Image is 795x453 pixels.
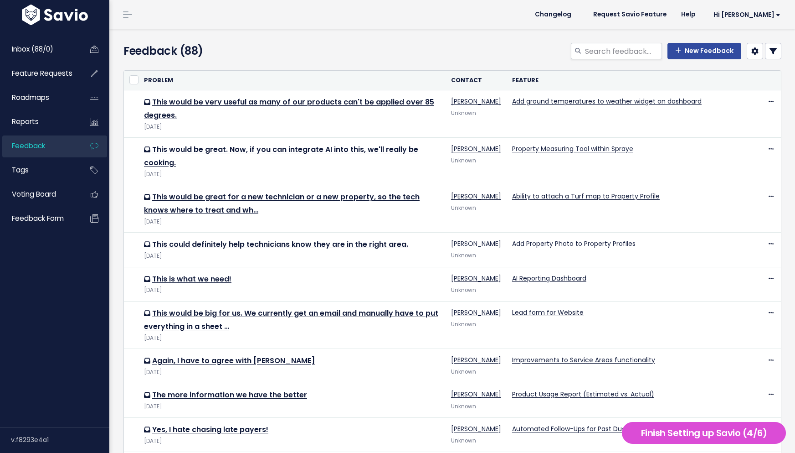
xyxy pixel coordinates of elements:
[144,144,418,168] a: This would be great. Now, if you can integrate AI into this, we'll really be cooking.
[12,44,53,54] span: Inbox (88/0)
[144,192,420,215] a: This would be great for a new technician or a new property, so the tech knows where to treat and wh…
[586,8,674,21] a: Request Savio Feature
[2,208,76,229] a: Feedback form
[584,43,662,59] input: Search feedback...
[152,239,408,250] a: This could definitely help technicians know they are in the right area.
[12,93,49,102] span: Roadmaps
[12,141,45,151] span: Feedback
[512,192,660,201] a: Ability to attach a Turf map to Property Profile
[451,424,501,433] a: [PERSON_NAME]
[138,71,446,90] th: Problem
[667,43,741,59] a: New Feedback
[451,252,476,259] span: Unknown
[12,68,72,78] span: Feature Requests
[451,308,501,317] a: [PERSON_NAME]
[451,97,501,106] a: [PERSON_NAME]
[144,97,434,120] a: This would be very useful as many of our products can't be applied over 85 degrees.
[12,213,64,223] span: Feedback form
[144,122,440,132] div: [DATE]
[451,321,476,328] span: Unknown
[512,355,655,364] a: Improvements to Service Areas functionality
[2,39,76,60] a: Inbox (88/0)
[144,368,440,377] div: [DATE]
[451,144,501,153] a: [PERSON_NAME]
[451,274,501,283] a: [PERSON_NAME]
[12,189,56,199] span: Voting Board
[451,157,476,164] span: Unknown
[451,390,501,399] a: [PERSON_NAME]
[512,274,586,283] a: AI Reporting Dashboard
[144,402,440,411] div: [DATE]
[512,390,654,399] a: Product Usage Report (Estimated vs. Actual)
[512,424,695,433] a: Automated Follow-Ups for Past Due Payments & Invoices
[2,63,76,84] a: Feature Requests
[451,239,501,248] a: [PERSON_NAME]
[152,355,315,366] a: Again, I have to agree with [PERSON_NAME]
[20,5,90,25] img: logo-white.9d6f32f41409.svg
[152,390,307,400] a: The more information we have the better
[123,43,334,59] h4: Feedback (88)
[12,117,39,126] span: Reports
[512,239,636,248] a: Add Property Photo to Property Profiles
[144,170,440,179] div: [DATE]
[713,11,780,18] span: Hi [PERSON_NAME]
[451,355,501,364] a: [PERSON_NAME]
[512,144,633,153] a: Property Measuring Tool within Spraye
[144,217,440,227] div: [DATE]
[512,97,702,106] a: Add ground temperatures to weather widget on dashboard
[2,184,76,205] a: Voting Board
[144,286,440,295] div: [DATE]
[535,11,571,18] span: Changelog
[152,424,268,435] a: Yes, I hate chasing late payers!
[451,437,476,444] span: Unknown
[12,165,29,175] span: Tags
[2,135,76,156] a: Feedback
[703,8,788,22] a: Hi [PERSON_NAME]
[2,87,76,108] a: Roadmaps
[2,160,76,181] a: Tags
[446,71,507,90] th: Contact
[451,368,476,375] span: Unknown
[451,109,476,117] span: Unknown
[674,8,703,21] a: Help
[626,426,782,440] h5: Finish Setting up Savio (4/6)
[144,308,438,332] a: This would be big for us. We currently get an email and manually have to put everything in a sheet …
[451,286,476,294] span: Unknown
[507,71,748,90] th: Feature
[11,428,109,452] div: v.f8293e4a1
[451,403,476,410] span: Unknown
[144,437,440,446] div: [DATE]
[451,192,501,201] a: [PERSON_NAME]
[144,251,440,261] div: [DATE]
[152,274,231,284] a: This is what we need!
[144,333,440,343] div: [DATE]
[451,204,476,212] span: Unknown
[512,308,584,317] a: Lead form for Website
[2,111,76,132] a: Reports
